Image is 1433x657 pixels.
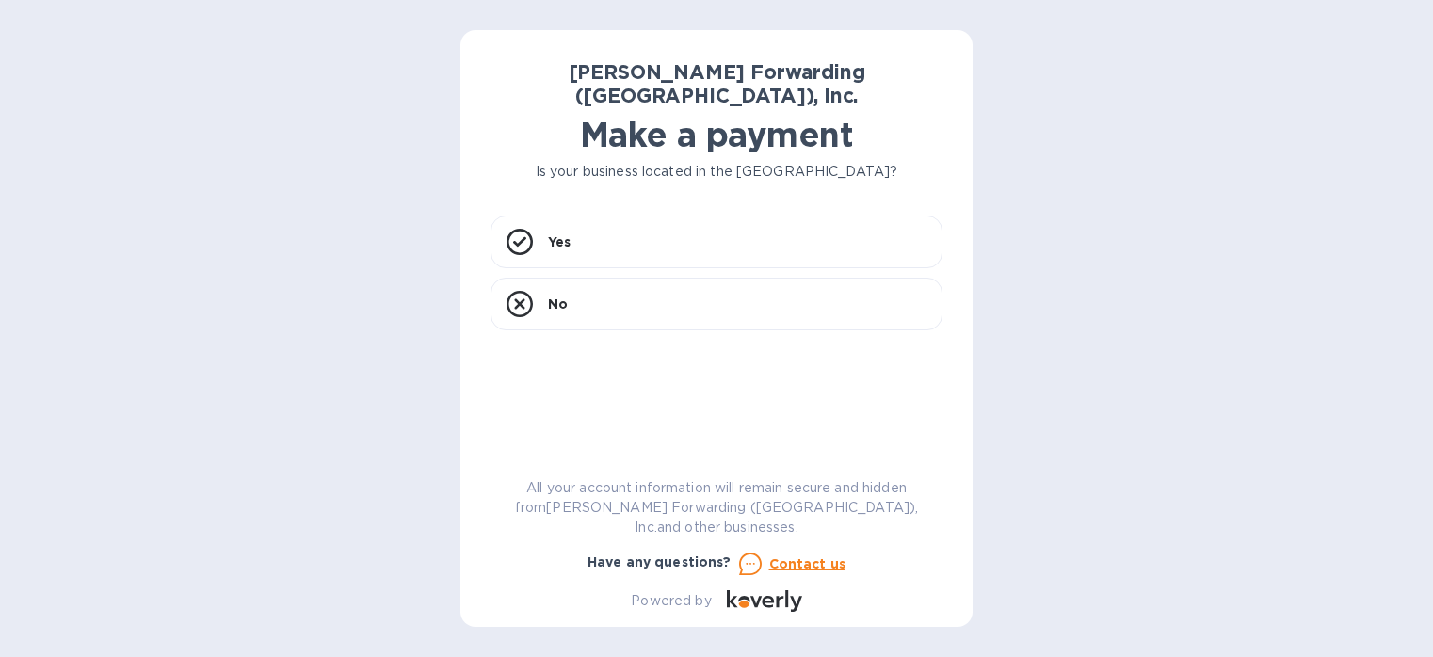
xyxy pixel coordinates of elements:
p: All your account information will remain secure and hidden from [PERSON_NAME] Forwarding ([GEOGRA... [491,478,942,537]
b: Have any questions? [588,554,732,569]
p: No [548,295,568,313]
h1: Make a payment [491,115,942,154]
p: Yes [548,232,571,251]
b: [PERSON_NAME] Forwarding ([GEOGRAPHIC_DATA]), Inc. [569,60,865,107]
p: Powered by [631,591,711,611]
p: Is your business located in the [GEOGRAPHIC_DATA]? [491,162,942,182]
u: Contact us [769,556,846,571]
